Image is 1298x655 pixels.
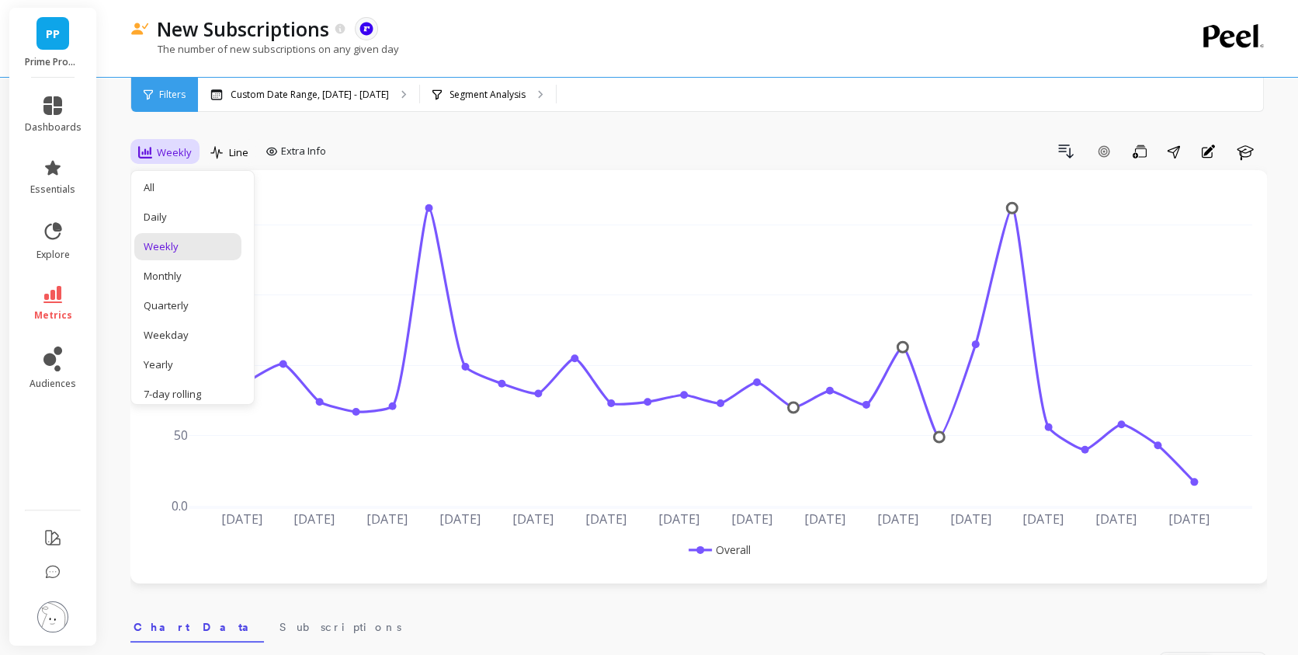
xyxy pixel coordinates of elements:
[37,601,68,632] img: profile picture
[157,16,329,42] p: New Subscriptions
[134,619,261,635] span: Chart Data
[30,183,75,196] span: essentials
[144,180,232,195] div: All
[144,239,232,254] div: Weekly
[281,144,326,159] span: Extra Info
[144,328,232,343] div: Weekday
[29,378,76,390] span: audiences
[279,619,401,635] span: Subscriptions
[144,269,232,284] div: Monthly
[144,298,232,313] div: Quarterly
[25,121,82,134] span: dashboards
[159,89,186,101] span: Filters
[130,23,149,36] img: header icon
[359,22,373,36] img: api.recharge.svg
[229,145,248,160] span: Line
[36,249,70,261] span: explore
[130,607,1267,643] nav: Tabs
[144,387,232,402] div: 7-day rolling
[449,89,526,101] p: Segment Analysis
[130,42,399,56] p: The number of new subscriptions on any given day
[46,25,60,43] span: PP
[157,145,192,160] span: Weekly
[144,357,232,372] div: Yearly
[25,56,82,68] p: Prime Prometics™
[231,89,389,101] p: Custom Date Range, [DATE] - [DATE]
[144,210,232,225] div: Daily
[34,309,72,322] span: metrics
